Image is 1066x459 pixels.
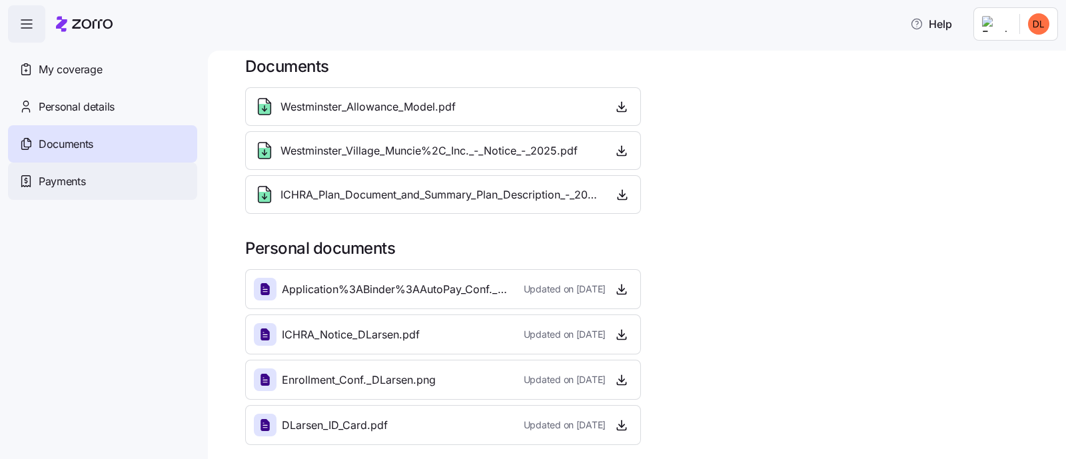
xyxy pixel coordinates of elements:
[524,328,606,341] span: Updated on [DATE]
[39,173,85,190] span: Payments
[39,61,102,78] span: My coverage
[282,417,388,434] span: DLarsen_ID_Card.pdf
[280,99,456,115] span: Westminster_Allowance_Model.pdf
[39,136,93,153] span: Documents
[39,99,115,115] span: Personal details
[282,281,513,298] span: Application%3ABinder%3AAutoPay_Conf._DLarsen.pdf
[245,238,1047,258] h1: Personal documents
[982,16,1009,32] img: Employer logo
[524,418,606,432] span: Updated on [DATE]
[524,373,606,386] span: Updated on [DATE]
[282,372,436,388] span: Enrollment_Conf._DLarsen.png
[8,125,197,163] a: Documents
[8,163,197,200] a: Payments
[280,143,578,159] span: Westminster_Village_Muncie%2C_Inc._-_Notice_-_2025.pdf
[524,282,606,296] span: Updated on [DATE]
[280,187,602,203] span: ICHRA_Plan_Document_and_Summary_Plan_Description_-_2025.pdf
[8,51,197,88] a: My coverage
[245,56,1047,77] h1: Documents
[282,326,420,343] span: ICHRA_Notice_DLarsen.pdf
[8,88,197,125] a: Personal details
[1028,13,1049,35] img: 37a6692ff2ce2c424ae60fe74f105076
[899,11,963,37] button: Help
[910,16,952,32] span: Help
